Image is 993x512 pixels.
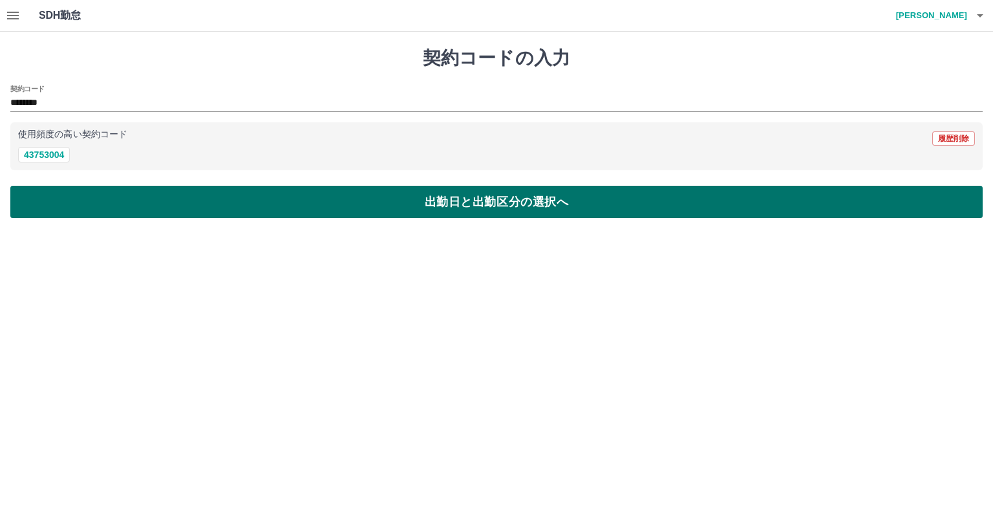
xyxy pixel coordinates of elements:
button: 履歴削除 [932,131,975,146]
p: 使用頻度の高い契約コード [18,130,127,139]
h2: 契約コード [10,83,45,94]
button: 出勤日と出勤区分の選択へ [10,186,983,218]
h1: 契約コードの入力 [10,47,983,69]
button: 43753004 [18,147,70,162]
